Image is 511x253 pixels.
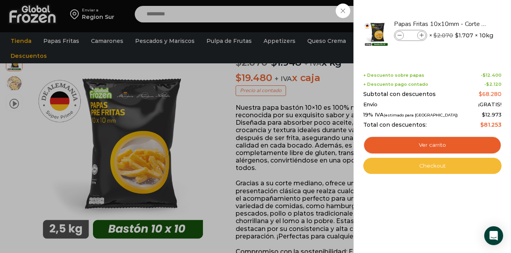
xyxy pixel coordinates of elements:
[363,91,436,98] span: Subtotal con descuentos
[484,82,502,87] span: -
[363,82,428,87] span: + Descuento pago contado
[363,136,502,154] a: Ver carrito
[482,111,502,118] span: 12.973
[480,121,484,128] span: $
[480,121,502,128] bdi: 81.253
[363,112,458,118] span: 19% IVA
[484,226,503,245] div: Open Intercom Messenger
[486,81,489,87] span: $
[363,122,427,128] span: Total con descuentos:
[394,20,488,28] a: Papas Fritas 10x10mm - Corte Bastón - Caja 10 kg
[483,72,502,78] bdi: 12.400
[479,90,482,98] span: $
[433,32,453,39] bdi: 2.070
[363,158,502,174] a: Checkout
[479,90,502,98] bdi: 68.280
[486,81,502,87] bdi: 2.120
[433,32,437,39] span: $
[482,111,485,118] span: $
[483,72,486,78] span: $
[478,102,502,108] span: ¡GRATIS!
[363,102,377,108] span: Envío
[384,113,458,117] small: (estimado para [GEOGRAPHIC_DATA])
[429,30,493,41] span: × × 10kg
[455,31,473,39] bdi: 1.707
[481,73,502,78] span: -
[363,73,424,78] span: + Descuento sobre papas
[455,31,459,39] span: $
[405,31,416,40] input: Product quantity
